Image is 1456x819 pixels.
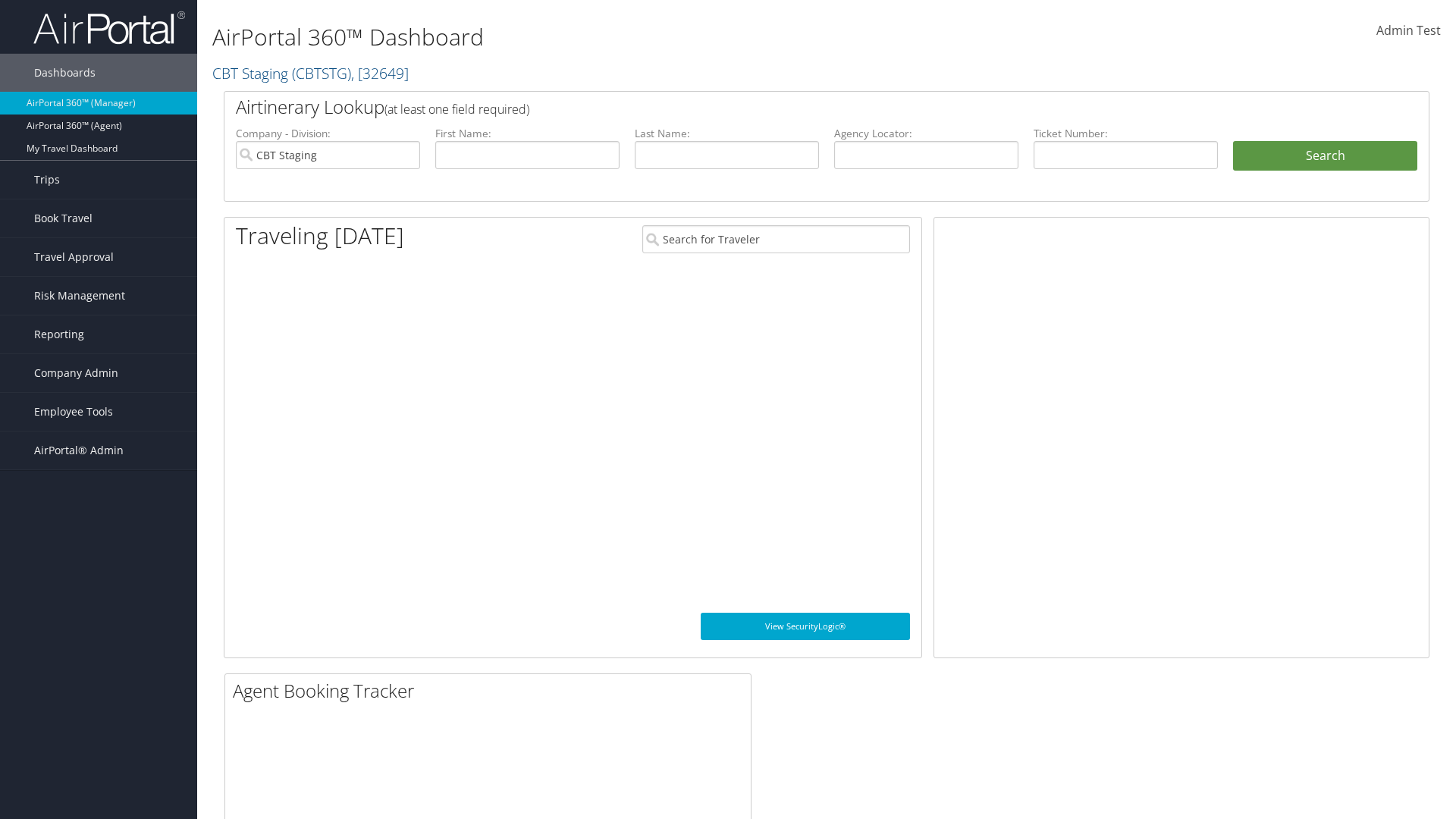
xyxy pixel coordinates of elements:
[34,277,125,315] span: Risk Management
[34,393,113,431] span: Employee Tools
[34,238,114,276] span: Travel Approval
[236,220,404,252] h1: Traveling [DATE]
[236,126,420,141] label: Company - Division:
[34,315,84,353] span: Reporting
[701,613,910,640] a: View SecurityLogic®
[34,161,60,199] span: Trips
[33,10,185,45] img: airportal-logo.png
[34,54,96,92] span: Dashboards
[34,431,124,469] span: AirPortal® Admin
[1376,22,1441,39] span: Admin Test
[1034,126,1218,141] label: Ticket Number:
[292,63,351,83] span: ( CBTSTG )
[233,678,751,704] h2: Agent Booking Tracker
[236,94,1317,120] h2: Airtinerary Lookup
[435,126,620,141] label: First Name:
[384,101,529,118] span: (at least one field required)
[351,63,409,83] span: , [ 32649 ]
[642,225,910,253] input: Search for Traveler
[212,63,409,83] a: CBT Staging
[34,199,93,237] span: Book Travel
[635,126,819,141] label: Last Name:
[212,21,1031,53] h1: AirPortal 360™ Dashboard
[1233,141,1417,171] button: Search
[34,354,118,392] span: Company Admin
[834,126,1018,141] label: Agency Locator:
[1376,8,1441,55] a: Admin Test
